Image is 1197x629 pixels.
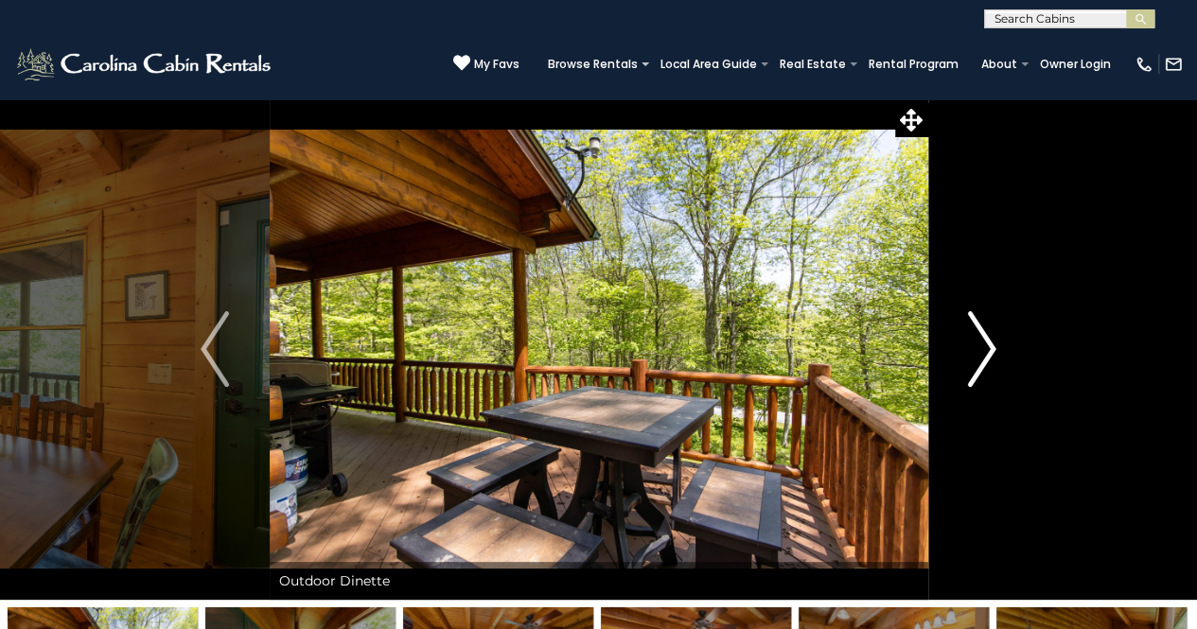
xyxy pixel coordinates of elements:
img: White-1-2.png [14,45,276,83]
img: arrow [968,311,996,387]
img: arrow [201,311,229,387]
span: My Favs [474,56,519,73]
img: mail-regular-white.png [1164,55,1183,74]
button: Previous [161,98,270,600]
a: Rental Program [859,51,968,78]
a: About [972,51,1027,78]
a: Local Area Guide [651,51,766,78]
img: phone-regular-white.png [1135,55,1153,74]
a: Owner Login [1030,51,1120,78]
div: Outdoor Dinette [270,562,928,600]
a: Real Estate [770,51,855,78]
a: My Favs [453,54,519,74]
button: Next [927,98,1036,600]
a: Browse Rentals [538,51,647,78]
